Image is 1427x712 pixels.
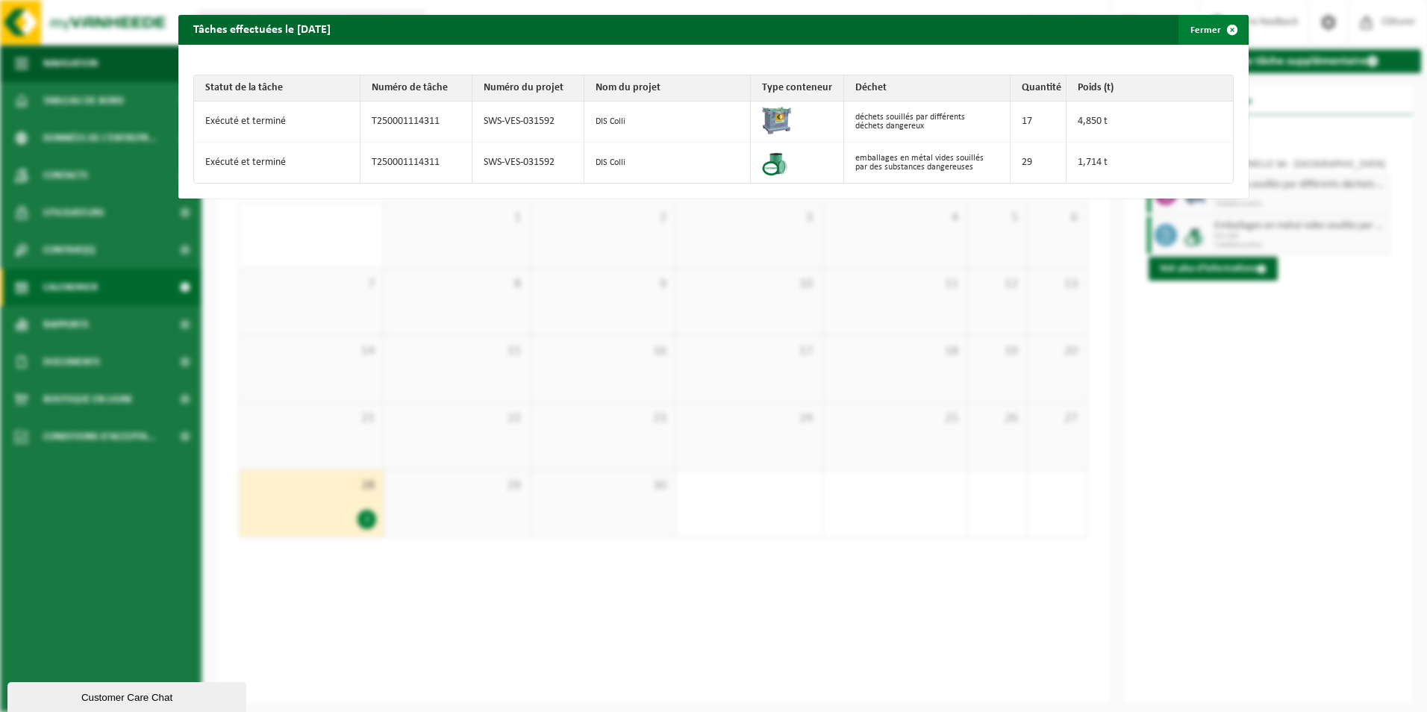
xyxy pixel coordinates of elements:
td: SWS-VES-031592 [472,102,584,143]
td: Exécuté et terminé [194,143,360,183]
th: Numéro du projet [472,75,584,102]
iframe: chat widget [7,679,249,712]
th: Quantité [1011,75,1067,102]
th: Nom du projet [584,75,751,102]
td: T250001114311 [360,143,472,183]
td: DIS Colli [584,143,751,183]
th: Statut de la tâche [194,75,360,102]
th: Poids (t) [1067,75,1233,102]
td: 4,850 t [1067,102,1233,143]
img: PB-AP-0800-MET-02-01 [762,105,792,135]
td: déchets souillés par différents déchets dangereux [844,102,1011,143]
td: DIS Colli [584,102,751,143]
th: Type conteneur [751,75,844,102]
th: Numéro de tâche [360,75,472,102]
th: Déchet [844,75,1011,102]
td: T250001114311 [360,102,472,143]
td: 17 [1011,102,1067,143]
td: Exécuté et terminé [194,102,360,143]
td: 1,714 t [1067,143,1233,183]
td: 29 [1011,143,1067,183]
td: SWS-VES-031592 [472,143,584,183]
button: Fermer [1178,15,1247,45]
h2: Tâches effectuées le [DATE] [178,15,346,43]
img: PB-OT-0200-CU [762,146,792,176]
td: emballages en métal vides souillés par des substances dangereuses [844,143,1011,183]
